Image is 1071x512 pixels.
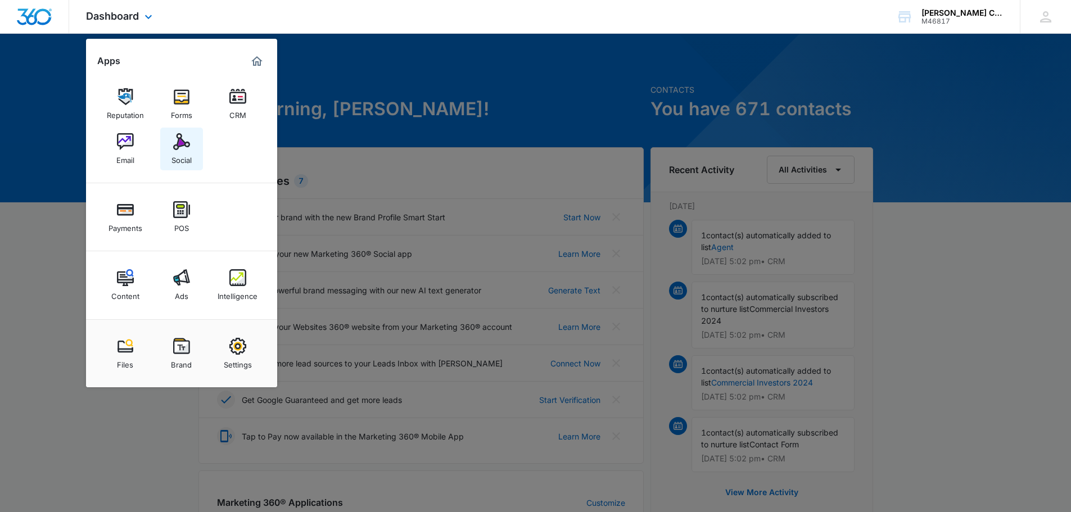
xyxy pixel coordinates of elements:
a: Forms [160,83,203,125]
h2: Apps [97,56,120,66]
a: Social [160,128,203,170]
span: Dashboard [86,10,139,22]
div: Settings [224,355,252,369]
a: Ads [160,264,203,306]
a: Content [104,264,147,306]
a: POS [160,196,203,238]
a: Email [104,128,147,170]
div: Intelligence [218,286,257,301]
a: Brand [160,332,203,375]
div: Brand [171,355,192,369]
div: Forms [171,105,192,120]
div: Payments [109,218,142,233]
div: account name [921,8,1004,17]
div: Files [117,355,133,369]
a: Reputation [104,83,147,125]
div: Content [111,286,139,301]
a: Settings [216,332,259,375]
div: Ads [175,286,188,301]
div: account id [921,17,1004,25]
div: Social [171,150,192,165]
a: Payments [104,196,147,238]
div: Email [116,150,134,165]
a: CRM [216,83,259,125]
a: Files [104,332,147,375]
div: POS [174,218,189,233]
div: Reputation [107,105,144,120]
a: Marketing 360® Dashboard [248,52,266,70]
a: Intelligence [216,264,259,306]
div: CRM [229,105,246,120]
